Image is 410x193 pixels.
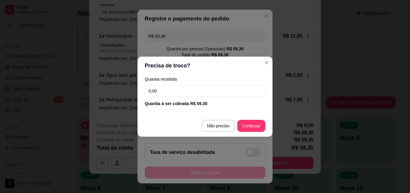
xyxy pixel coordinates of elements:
[237,120,265,132] button: Continuar
[145,77,265,81] label: Quantia recebida
[137,57,273,75] header: Precisa de troco?
[262,58,271,67] button: Close
[202,120,235,132] button: Não preciso
[145,101,265,107] div: Quantia à ser cobrada R$ 59,30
